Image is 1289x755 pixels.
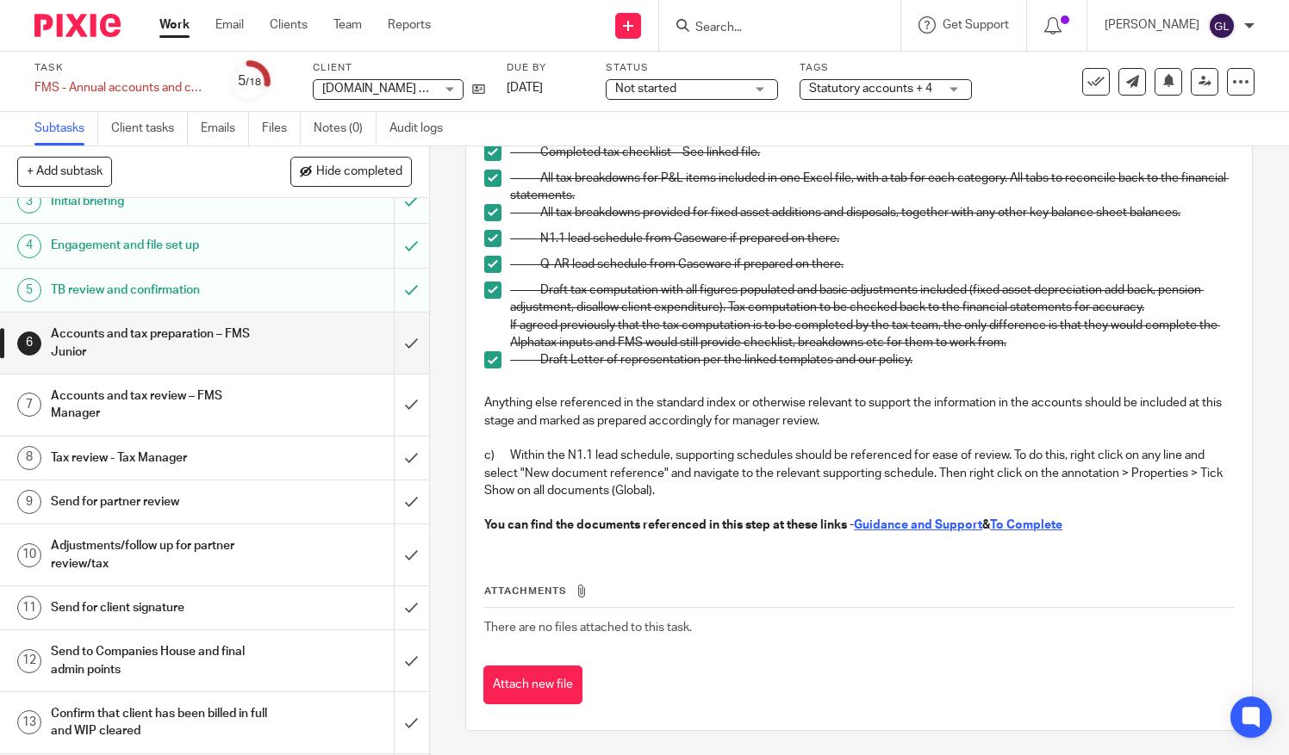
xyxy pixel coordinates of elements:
input: Search [694,21,849,36]
div: FMS - Annual accounts and corporation tax - December 2024 [34,79,207,96]
a: Guidance and Support [854,519,982,531]
button: + Add subtask [17,157,112,186]
span: Not started [615,83,676,95]
a: Team [333,16,362,34]
p: - Draft tax computation with all figures populated and basic adjustments included (fixed asset de... [510,282,1234,317]
p: c) Within the N1.1 lead schedule, supporting schedules should be referenced for ease of review. T... [484,447,1234,499]
div: 5 [17,278,41,302]
p: - Q-AR lead schedule from Caseware if prepared on there. [510,256,1234,273]
img: svg%3E [1208,12,1236,40]
span: Get Support [943,19,1009,31]
p: - Draft Letter of representation per the linked templates and our policy. [510,351,1234,368]
span: Attachments [484,586,567,596]
a: To Complete [990,519,1062,531]
h1: Tax review - Tax Manager [51,445,268,471]
h1: Initial briefing [51,189,268,214]
a: Email [215,16,244,34]
small: /18 [246,77,261,87]
p: - N1.1 lead schedule from Caseware if prepared on there. [510,230,1234,247]
a: Subtasks [34,112,98,145]
span: [DATE] [507,82,543,94]
strong: You can find the documents referenced in this step at these links - [484,519,854,531]
p: If agreed previously that the tax computation is to be completed by the tax team, the only differ... [510,317,1234,352]
a: Clients [270,16,308,34]
label: Due by [507,61,584,75]
a: Files [262,112,301,145]
div: 9 [17,490,41,514]
button: Attach new file [483,665,582,704]
button: Hide completed [290,157,412,186]
a: Client tasks [111,112,188,145]
h1: Send for partner review [51,489,268,515]
h1: TB review and confirmation [51,277,268,303]
h1: Confirm that client has been billed in full and WIP cleared [51,701,268,745]
label: Tags [800,61,972,75]
div: 13 [17,710,41,734]
div: 6 [17,331,41,356]
h1: Send to Companies House and final admin points [51,639,268,683]
div: 10 [17,543,41,567]
span: Statutory accounts + 4 [809,83,932,95]
div: 7 [17,393,41,417]
a: Emails [201,112,249,145]
label: Client [313,61,485,75]
strong: & [982,519,990,531]
label: Task [34,61,207,75]
p: - All tax breakdowns for P&L items included in one Excel file, with a tab for each category. All ... [510,170,1234,205]
a: Audit logs [389,112,456,145]
div: FMS - Annual accounts and corporation tax - [DATE] [34,79,207,96]
span: There are no files attached to this task. [484,622,692,634]
h1: Accounts and tax review – FMS Manager [51,383,268,427]
p: [PERSON_NAME] [1105,16,1199,34]
p: - Completed tax checklist – See linked file. [510,144,1234,161]
p: Anything else referenced in the standard index or otherwise relevant to support the information i... [484,394,1234,430]
div: 5 [238,71,261,91]
div: 12 [17,649,41,673]
a: Work [159,16,190,34]
span: Hide completed [316,165,402,179]
span: [DOMAIN_NAME] UK Ltd [322,83,455,95]
div: 3 [17,189,41,214]
h1: Engagement and file set up [51,232,268,258]
h1: Accounts and tax preparation – FMS Junior [51,321,268,365]
h1: Adjustments/follow up for partner review/tax [51,533,268,577]
label: Status [606,61,778,75]
img: Pixie [34,14,121,37]
div: 11 [17,596,41,620]
a: Reports [388,16,431,34]
p: - All tax breakdowns provided for fixed asset additions and disposals, together with any other ke... [510,204,1234,221]
a: Notes (0) [314,112,377,145]
h1: Send for client signature [51,595,268,621]
div: 4 [17,234,41,258]
div: 8 [17,446,41,470]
